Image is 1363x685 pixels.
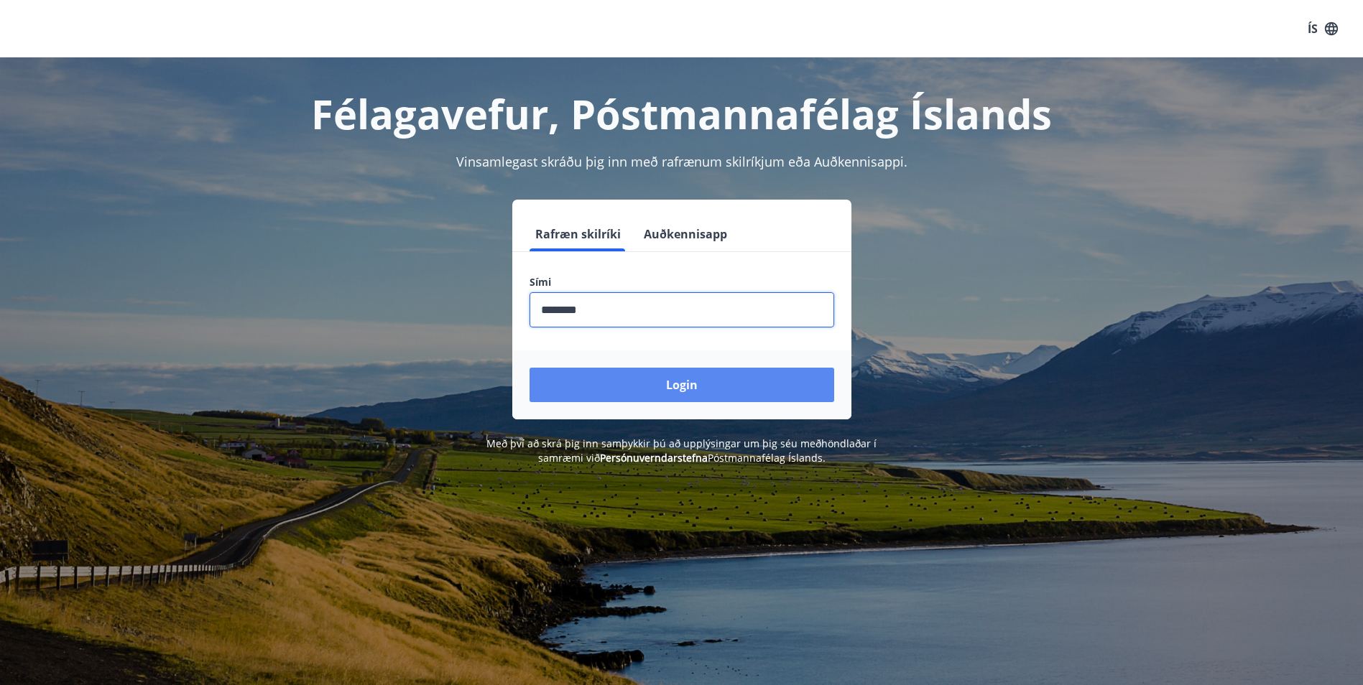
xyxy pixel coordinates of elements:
[530,368,834,402] button: Login
[600,451,708,465] a: Persónuverndarstefna
[530,275,834,289] label: Sími
[456,153,907,170] span: Vinsamlegast skráðu þig inn með rafrænum skilríkjum eða Auðkennisappi.
[486,437,877,465] span: Með því að skrá þig inn samþykkir þú að upplýsingar um þig séu meðhöndlaðar í samræmi við Póstman...
[1300,16,1346,42] button: ÍS
[638,217,733,251] button: Auðkennisapp
[182,86,1182,141] h1: Félagavefur, Póstmannafélag Íslands
[530,217,627,251] button: Rafræn skilríki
